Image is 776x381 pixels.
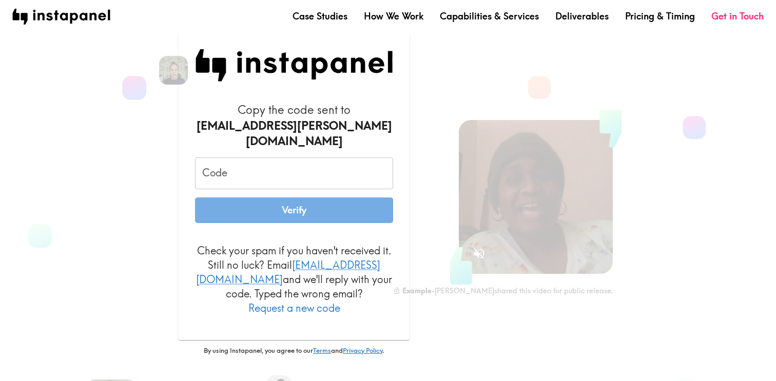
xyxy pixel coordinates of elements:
[625,10,695,23] a: Pricing & Timing
[468,243,490,265] button: Sound is off
[343,346,382,354] a: Privacy Policy
[195,49,393,82] img: Instapanel
[195,244,393,315] p: Check your spam if you haven't received it. Still no luck? Email and we'll reply with your code. ...
[195,197,393,223] button: Verify
[293,10,347,23] a: Case Studies
[196,258,380,286] a: [EMAIL_ADDRESS][DOMAIN_NAME]
[159,56,188,85] img: Martina
[248,301,340,315] button: Request a new code
[12,9,110,25] img: instapanel
[195,157,393,189] input: xxx_xxx_xxx
[195,102,393,149] h6: Copy the code sent to
[179,346,410,355] p: By using Instapanel, you agree to our and .
[313,346,331,354] a: Terms
[711,10,764,23] a: Get in Touch
[555,10,609,23] a: Deliverables
[393,286,613,295] div: - [PERSON_NAME] shared this video for public release.
[364,10,423,23] a: How We Work
[402,286,431,295] b: Example
[440,10,539,23] a: Capabilities & Services
[195,118,393,150] div: [EMAIL_ADDRESS][PERSON_NAME][DOMAIN_NAME]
